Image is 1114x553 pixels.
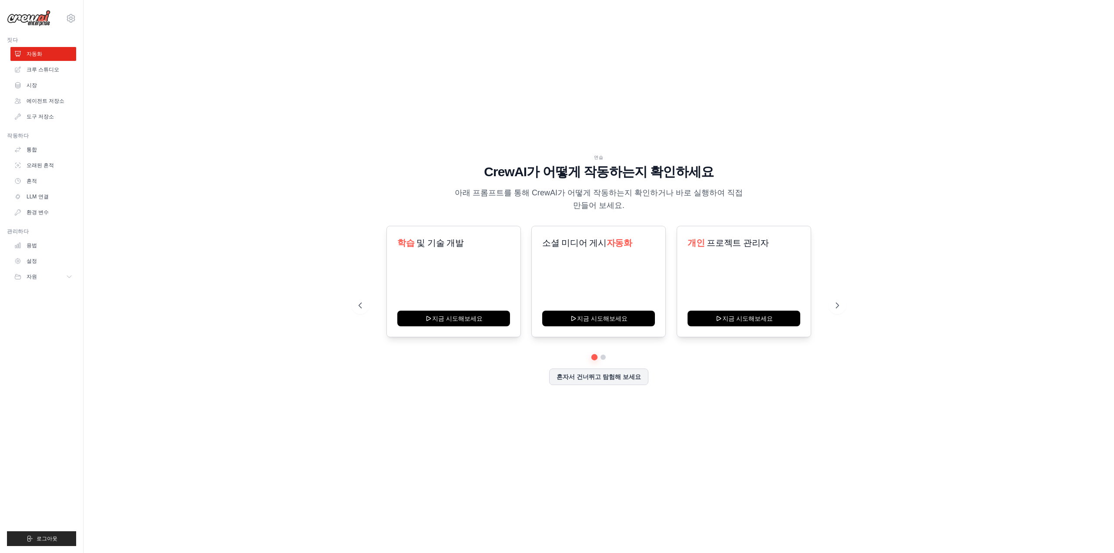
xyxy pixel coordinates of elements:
font: 지금 시도해보세요 [722,315,772,322]
font: 지금 시도해보세요 [432,315,483,322]
font: 흔적 [27,178,37,184]
a: 용법 [10,238,76,252]
img: 심벌 마크 [7,10,50,27]
font: 작동하다 [7,133,29,139]
a: 흔적 [10,174,76,188]
a: LLM 연결 [10,190,76,204]
font: 및 기술 개발 [416,238,463,248]
font: 소셜 미디어 게시 [542,238,607,248]
font: 설정 [27,258,37,264]
font: 도구 저장소 [27,114,54,120]
font: 아래 프롬프트를 통해 CrewAI가 어떻게 작동하는지 확인하거나 바로 실행하여 직접 만들어 보세요. [455,188,743,210]
font: 혼자서 건너뛰고 탐험해 보세요 [557,373,641,380]
iframe: 채팅 위젯 [1070,511,1114,553]
font: 로그아웃 [37,536,57,542]
font: 크루 스튜디오 [27,67,59,73]
font: 자원 [27,274,37,280]
a: 크루 스튜디오 [10,63,76,77]
font: 통합 [27,147,37,153]
a: 자동화 [10,47,76,61]
button: 지금 시도해보세요 [688,311,800,326]
font: 지금 시도해보세요 [577,315,627,322]
a: 시장 [10,78,76,92]
button: 로그아웃 [7,531,76,546]
font: 프로젝트 관리자 [707,238,768,248]
font: 연습 [594,155,604,160]
a: 통합 [10,143,76,157]
font: 관리하다 [7,228,29,235]
font: 용법 [27,242,37,248]
button: 지금 시도해보세요 [397,311,510,326]
font: LLM 연결 [27,194,49,200]
font: 시장 [27,82,37,88]
font: 오래된 흔적 [27,162,54,168]
a: 도구 저장소 [10,110,76,124]
a: 에이전트 저장소 [10,94,76,108]
font: 자동화 [607,238,632,248]
a: 환경 변수 [10,205,76,219]
button: 혼자서 건너뛰고 탐험해 보세요 [549,369,648,385]
font: 짓다 [7,37,18,43]
font: 자동화 [27,51,42,57]
font: 에이전트 저장소 [27,98,64,104]
font: 개인 [688,238,705,248]
font: 환경 변수 [27,209,49,215]
a: 설정 [10,254,76,268]
button: 자원 [10,270,76,284]
font: CrewAI가 어떻게 작동하는지 확인하세요 [484,164,714,179]
button: 지금 시도해보세요 [542,311,655,326]
font: 학습 [397,238,414,248]
a: 오래된 흔적 [10,158,76,172]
